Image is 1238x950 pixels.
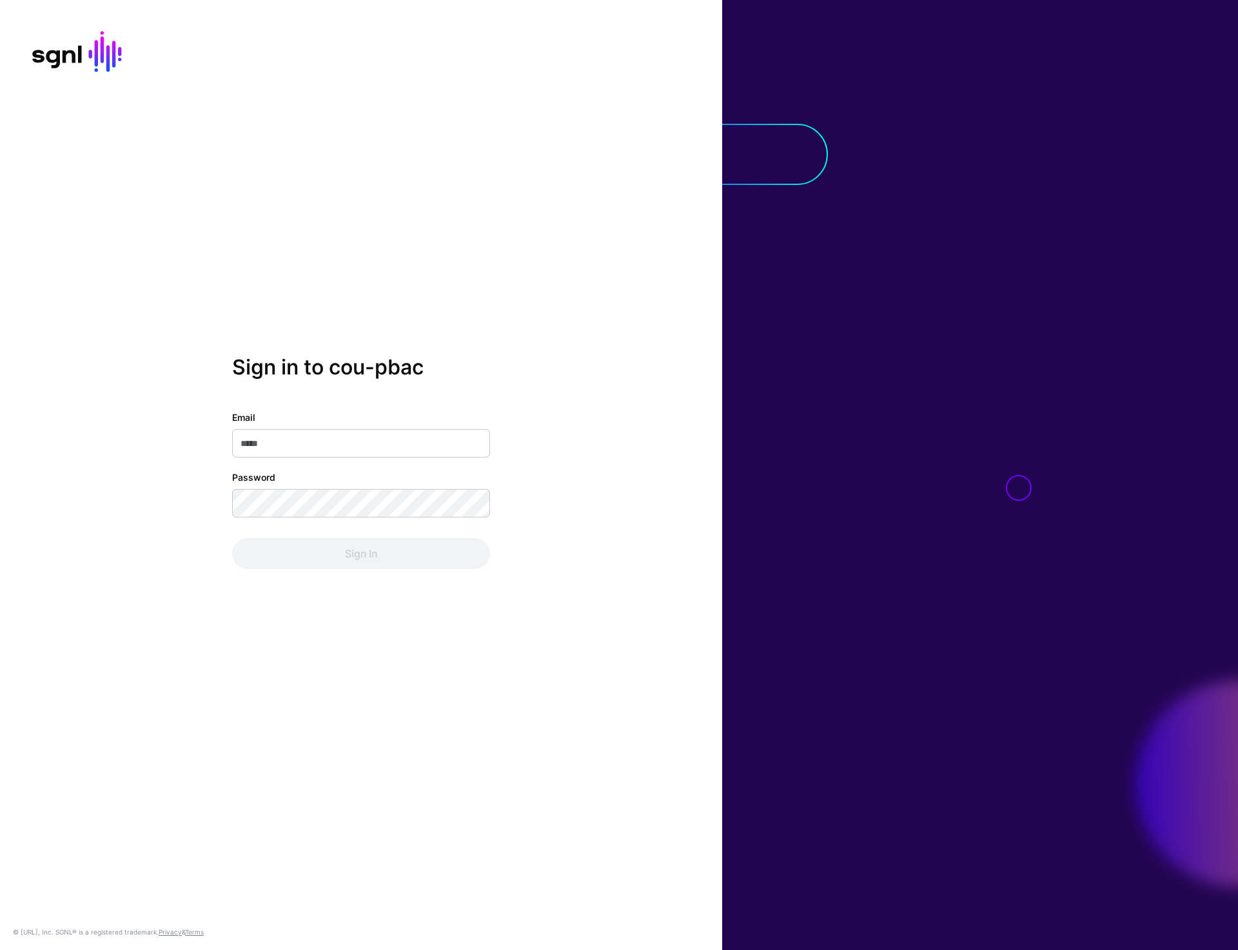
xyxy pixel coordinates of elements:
div: © [URL], Inc. SGNL® is a registered trademark. & [13,927,204,937]
label: Password [232,470,275,484]
h2: Sign in to cou-pbac [232,355,490,380]
a: Terms [185,928,204,936]
label: Email [232,411,255,424]
a: Privacy [159,928,182,936]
